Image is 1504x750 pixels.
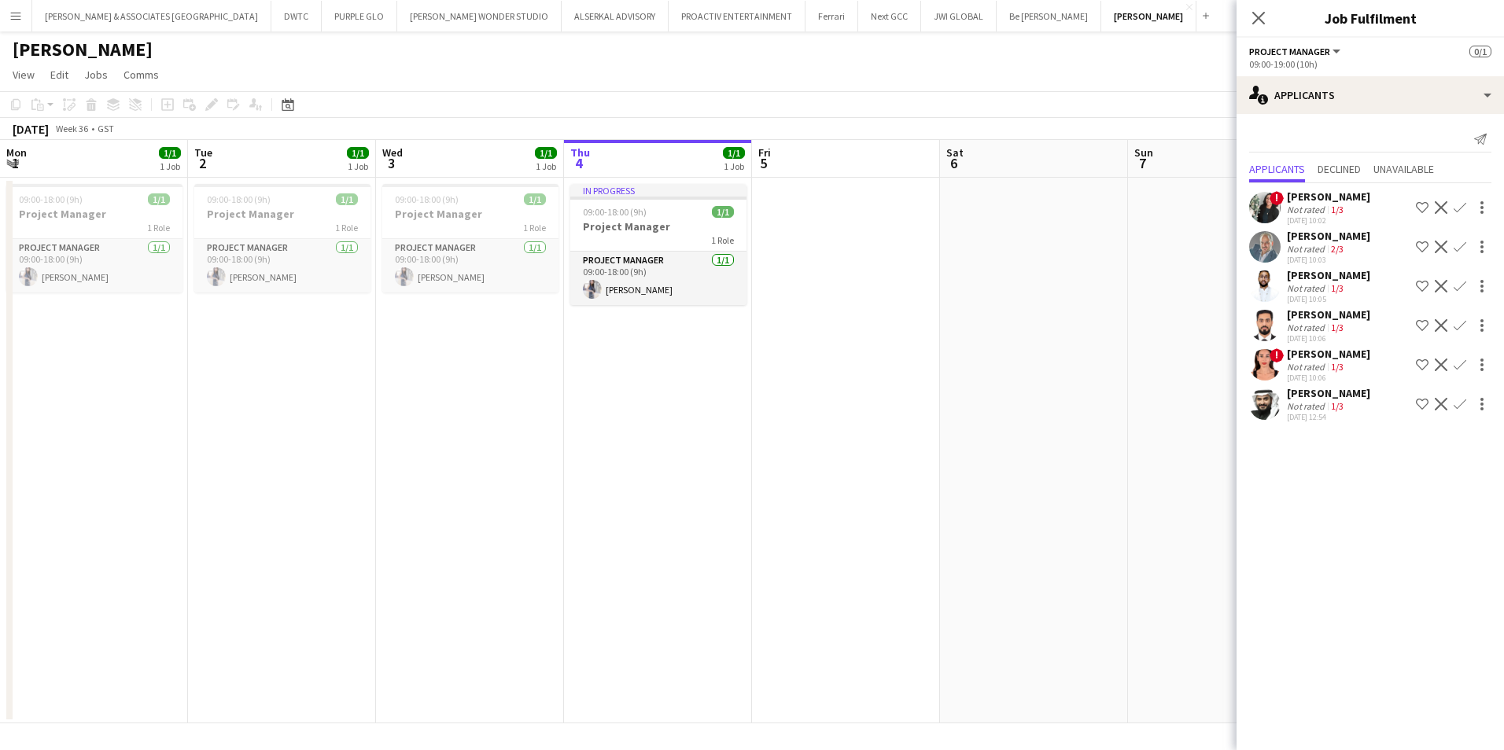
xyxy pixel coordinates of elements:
button: Ferrari [805,1,858,31]
span: Jobs [84,68,108,82]
div: 1 Job [348,160,368,172]
div: [DATE] [13,121,49,137]
a: Comms [117,64,165,85]
span: 1 [4,154,27,172]
button: PURPLE GLO [322,1,397,31]
h3: Project Manager [570,219,746,233]
app-job-card: 09:00-18:00 (9h)1/1Project Manager1 RoleProject Manager1/109:00-18:00 (9h)[PERSON_NAME] [194,184,370,292]
span: 2 [192,154,212,172]
div: 1 Job [536,160,556,172]
span: 5 [756,154,771,172]
div: Applicants [1237,76,1504,114]
span: Tue [194,145,212,160]
span: Edit [50,68,68,82]
span: Declined [1318,164,1361,175]
div: [PERSON_NAME] [1287,386,1370,400]
span: 3 [380,154,403,172]
a: Edit [44,64,75,85]
div: [DATE] 10:06 [1287,333,1370,344]
button: DWTC [271,1,322,31]
h3: Project Manager [382,207,558,221]
div: Not rated [1287,204,1328,215]
span: 1/1 [148,193,170,205]
button: [PERSON_NAME] [1101,1,1196,31]
div: [DATE] 10:02 [1287,215,1370,226]
span: Mon [6,145,27,160]
span: Week 36 [52,123,91,134]
span: 7 [1132,154,1153,172]
div: [DATE] 10:03 [1287,255,1370,265]
span: 1/1 [535,147,557,159]
app-skills-label: 1/3 [1331,282,1344,294]
div: [PERSON_NAME] [1287,268,1370,282]
app-skills-label: 1/3 [1331,361,1344,373]
span: 1/1 [712,206,734,218]
app-job-card: 09:00-18:00 (9h)1/1Project Manager1 RoleProject Manager1/109:00-18:00 (9h)[PERSON_NAME] [6,184,182,292]
app-skills-label: 1/3 [1331,322,1344,333]
app-card-role: Project Manager1/109:00-18:00 (9h)[PERSON_NAME] [570,252,746,305]
div: Not rated [1287,322,1328,333]
app-skills-label: 1/3 [1331,400,1344,412]
button: Next GCC [858,1,921,31]
div: Not rated [1287,400,1328,412]
div: [PERSON_NAME] [1287,189,1370,204]
span: Applicants [1249,164,1305,175]
div: 09:00-19:00 (10h) [1249,58,1491,70]
div: [DATE] 10:05 [1287,294,1370,304]
span: ! [1270,348,1284,362]
div: GST [98,123,114,134]
div: Not rated [1287,282,1328,294]
span: View [13,68,35,82]
app-card-role: Project Manager1/109:00-18:00 (9h)[PERSON_NAME] [194,239,370,292]
h3: Job Fulfilment [1237,8,1504,28]
span: 1 Role [523,222,546,233]
span: 09:00-18:00 (9h) [583,206,647,218]
button: Project Manager [1249,46,1343,57]
button: PROACTIV ENTERTAINMENT [669,1,805,31]
app-card-role: Project Manager1/109:00-18:00 (9h)[PERSON_NAME] [382,239,558,292]
div: [PERSON_NAME] [1287,229,1370,243]
button: [PERSON_NAME] & ASSOCIATES [GEOGRAPHIC_DATA] [32,1,271,31]
span: Fri [758,145,771,160]
button: ALSERKAL ADVISORY [562,1,669,31]
span: ! [1270,191,1284,205]
app-card-role: Project Manager1/109:00-18:00 (9h)[PERSON_NAME] [6,239,182,292]
span: 1/1 [723,147,745,159]
span: Project Manager [1249,46,1330,57]
span: Unavailable [1373,164,1434,175]
app-job-card: In progress09:00-18:00 (9h)1/1Project Manager1 RoleProject Manager1/109:00-18:00 (9h)[PERSON_NAME] [570,184,746,305]
h3: Project Manager [194,207,370,221]
span: 4 [568,154,590,172]
span: 1 Role [335,222,358,233]
div: In progress [570,184,746,197]
button: [PERSON_NAME] WONDER STUDIO [397,1,562,31]
h3: Project Manager [6,207,182,221]
div: Not rated [1287,361,1328,373]
a: Jobs [78,64,114,85]
div: [PERSON_NAME] [1287,347,1370,361]
div: 1 Job [160,160,180,172]
span: 1/1 [336,193,358,205]
span: 6 [944,154,964,172]
span: Thu [570,145,590,160]
span: 1/1 [347,147,369,159]
h1: [PERSON_NAME] [13,38,153,61]
span: 1 Role [711,234,734,246]
div: [PERSON_NAME] [1287,307,1370,322]
button: JWI GLOBAL [921,1,997,31]
span: 1/1 [524,193,546,205]
span: 0/1 [1469,46,1491,57]
div: [DATE] 10:06 [1287,373,1370,383]
a: View [6,64,41,85]
div: 09:00-18:00 (9h)1/1Project Manager1 RoleProject Manager1/109:00-18:00 (9h)[PERSON_NAME] [382,184,558,292]
span: 1/1 [159,147,181,159]
span: 09:00-18:00 (9h) [395,193,459,205]
span: Sun [1134,145,1153,160]
span: Wed [382,145,403,160]
div: [DATE] 12:54 [1287,412,1370,422]
span: Comms [123,68,159,82]
span: 09:00-18:00 (9h) [207,193,271,205]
